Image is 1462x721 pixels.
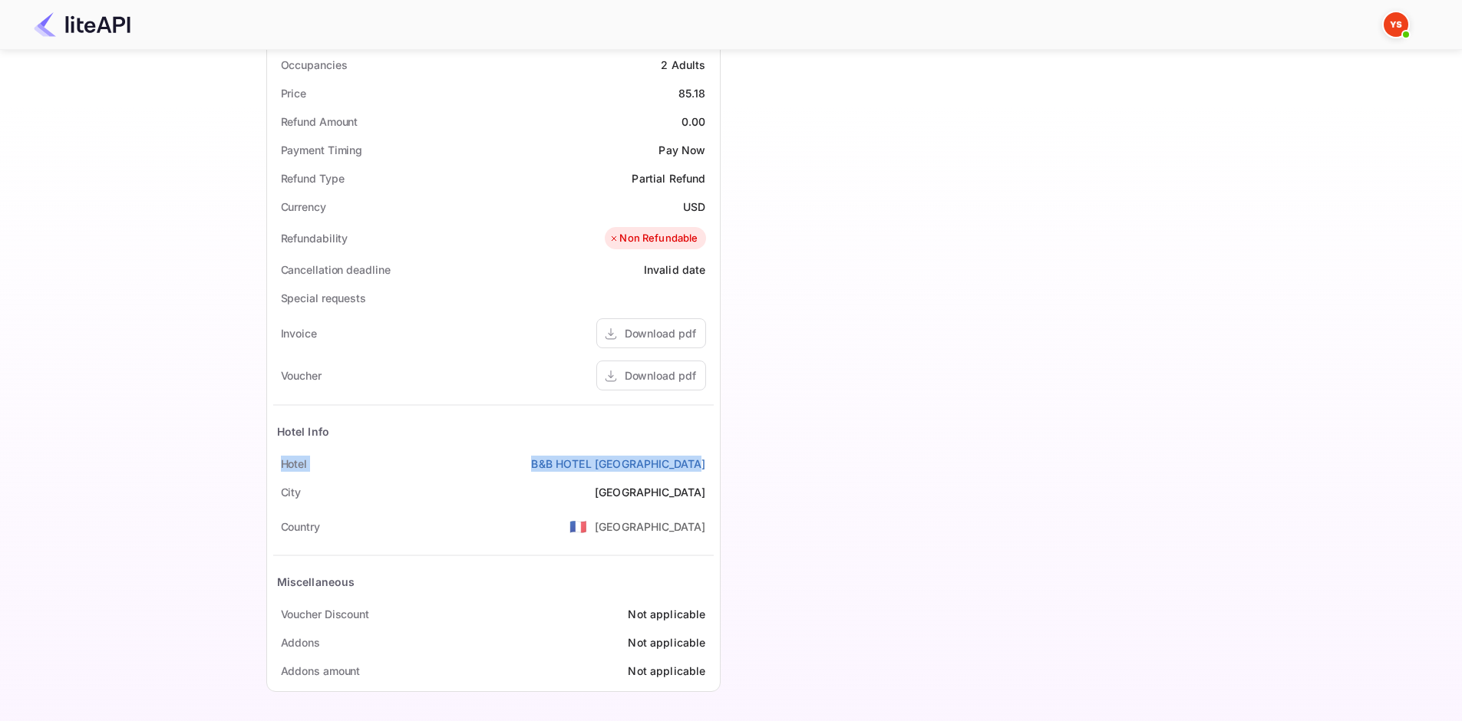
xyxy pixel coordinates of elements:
img: LiteAPI Logo [34,12,130,37]
div: Miscellaneous [277,574,355,590]
div: Voucher Discount [281,606,369,622]
div: [GEOGRAPHIC_DATA] [595,484,706,500]
div: Download pdf [625,367,696,384]
div: Not applicable [628,606,705,622]
div: Country [281,519,320,535]
div: 85.18 [678,85,706,101]
div: Download pdf [625,325,696,341]
span: United States [569,512,587,540]
div: Invoice [281,325,317,341]
div: 0.00 [681,114,706,130]
div: Price [281,85,307,101]
div: Voucher [281,367,322,384]
div: Partial Refund [632,170,705,186]
div: Pay Now [658,142,705,158]
div: [GEOGRAPHIC_DATA] [595,519,706,535]
img: Yandex Support [1384,12,1408,37]
div: Invalid date [644,262,706,278]
div: USD [683,199,705,215]
div: Cancellation deadline [281,262,391,278]
div: 2 Adults [661,57,705,73]
div: City [281,484,302,500]
div: Payment Timing [281,142,363,158]
div: Special requests [281,290,366,306]
div: Currency [281,199,326,215]
div: Refund Amount [281,114,358,130]
div: Hotel Info [277,423,330,440]
div: Occupancies [281,57,348,73]
div: Non Refundable [609,231,698,246]
div: Not applicable [628,634,705,650]
div: Refundability [281,230,348,246]
div: Hotel [281,456,308,472]
div: Addons amount [281,663,361,679]
a: B&B HOTEL [GEOGRAPHIC_DATA] [531,456,705,472]
div: Refund Type [281,170,345,186]
div: Not applicable [628,663,705,679]
div: Addons [281,634,320,650]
